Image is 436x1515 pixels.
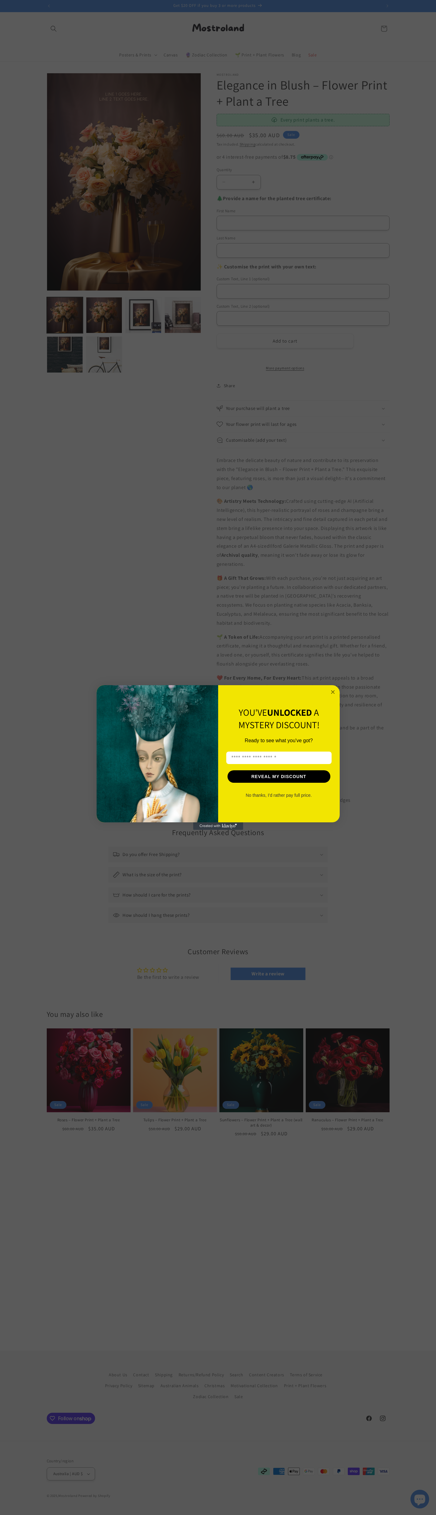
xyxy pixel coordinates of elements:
[245,738,313,743] span: Ready to see what you've got?
[97,685,218,822] img: Welcome to Most
[228,770,330,783] button: REVEAL MY DISCOUNT
[239,706,267,719] span: YOU'VE
[226,752,332,764] input: Enter your email here
[267,706,312,719] span: UNLOCKED
[329,688,337,696] button: Close dialog
[238,706,319,731] span: A MYSTERY DISCOUNT!
[226,789,332,801] button: No thanks, I'd rather pay full price.
[193,822,243,830] a: Created with Klaviyo - opens in a new tab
